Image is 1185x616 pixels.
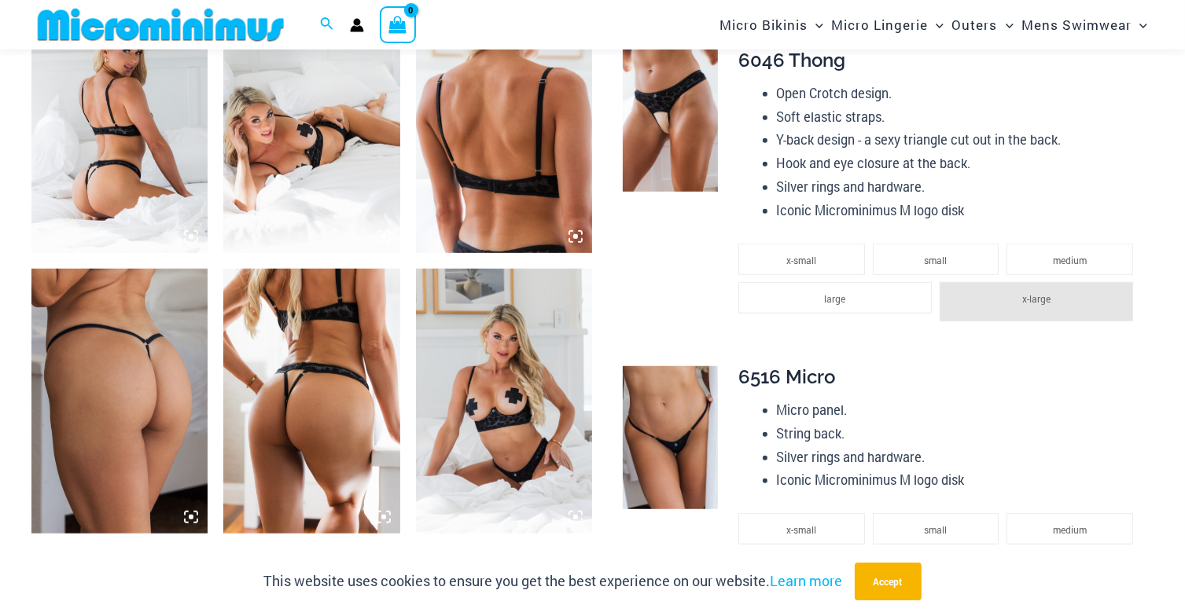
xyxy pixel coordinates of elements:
[777,199,1141,222] li: Iconic Microminimus M logo disk
[719,5,808,45] span: Micro Bikinis
[738,244,865,275] li: x-small
[1018,5,1151,45] a: Mens SwimwearMenu ToggleMenu Toggle
[786,523,816,536] span: x-small
[1021,5,1132,45] span: Mens Swimwear
[827,5,948,45] a: Micro LingerieMenu ToggleMenu Toggle
[738,49,845,71] span: 6046 Thong
[786,254,816,266] span: x-small
[924,254,947,266] span: small
[873,244,999,275] li: small
[998,5,1014,45] span: Menu Toggle
[350,18,364,32] a: Account icon link
[952,5,998,45] span: Outers
[738,513,865,544] li: x-small
[1053,254,1087,266] span: medium
[1007,513,1133,544] li: medium
[380,6,416,42] a: View Shopping Cart, empty
[1053,523,1087,536] span: medium
[831,5,928,45] span: Micro Lingerie
[771,571,843,590] a: Learn more
[855,563,922,600] button: Accept
[873,513,999,544] li: small
[716,5,827,45] a: Micro BikinisMenu ToggleMenu Toggle
[1022,292,1051,305] span: x-large
[928,5,944,45] span: Menu Toggle
[738,282,932,313] li: large
[623,49,718,192] img: Nights Fall Silver Leopard 6046 Thong
[777,105,1141,129] li: Soft elastic straps.
[1132,5,1147,45] span: Menu Toggle
[1007,244,1133,275] li: medium
[31,7,290,42] img: MM SHOP LOGO FLAT
[777,422,1141,445] li: String back.
[777,152,1141,175] li: Hook and eye closure at the back.
[948,5,1018,45] a: OutersMenu ToggleMenu Toggle
[777,82,1141,105] li: Open Crotch design.
[777,128,1141,152] li: Y-back design - a sexy triangle cut out in the back.
[713,2,1154,47] nav: Site Navigation
[777,398,1141,422] li: Micro panel.
[416,269,592,533] img: Nights Fall Silver Leopard 1036 Bra 6046 Thong
[824,292,845,305] span: large
[940,282,1133,321] li: x-large
[777,445,1141,469] li: Silver rings and hardware.
[924,523,947,536] span: small
[777,468,1141,492] li: Iconic Microminimus M logo disk
[320,15,334,35] a: Search icon link
[738,365,835,388] span: 6516 Micro
[777,175,1141,199] li: Silver rings and hardware.
[808,5,823,45] span: Menu Toggle
[264,570,843,593] p: This website uses cookies to ensure you get the best experience on our website.
[31,269,208,533] img: Nights Fall Silver Leopard 6516 Micro
[223,269,399,533] img: Nights Fall Silver Leopard 1036 Bra 6046 Thong
[623,366,718,508] img: Nights Fall Silver Leopard 6516 Micro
